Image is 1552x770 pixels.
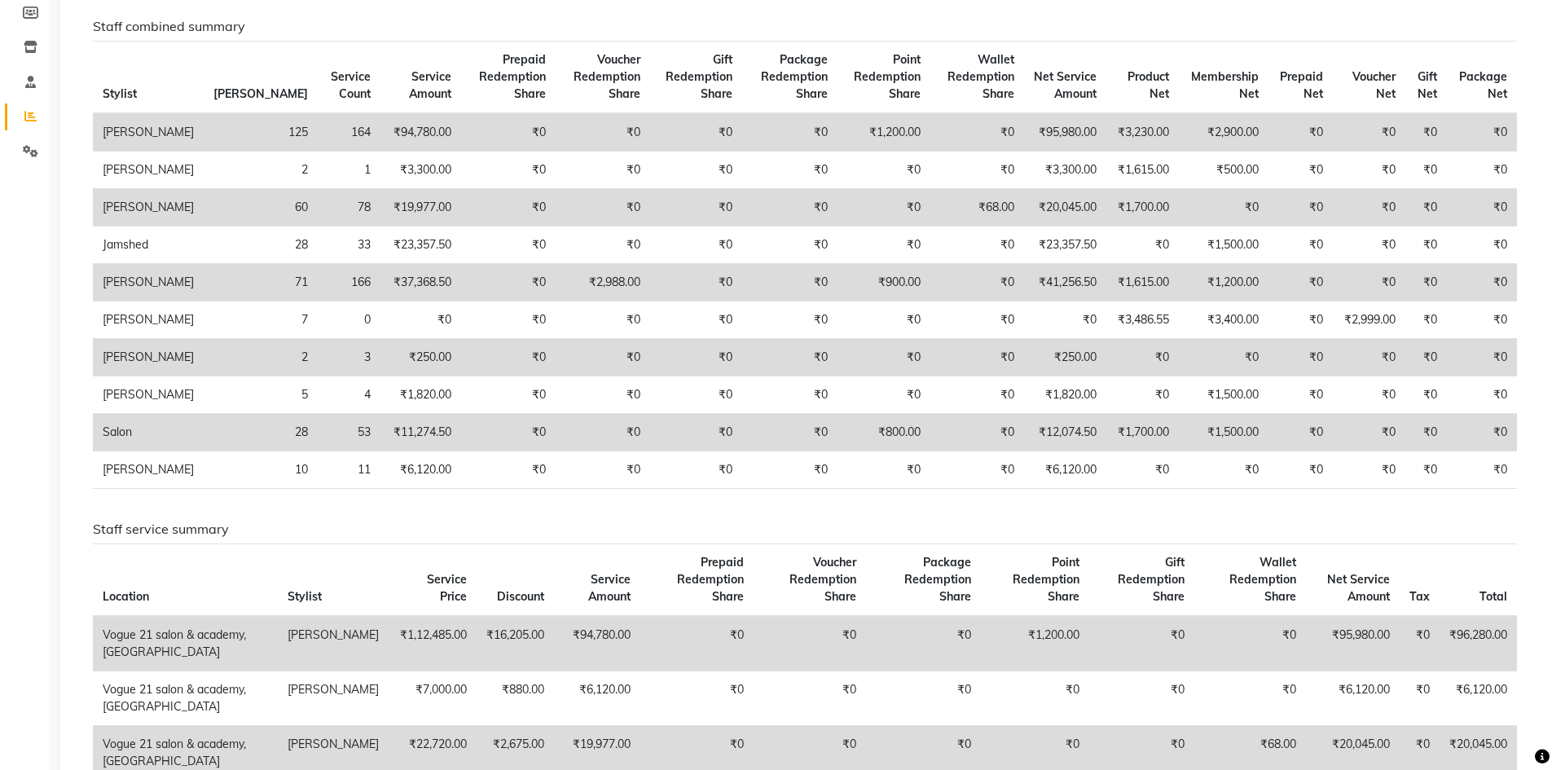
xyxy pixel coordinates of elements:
td: ₹0 [1405,376,1447,414]
td: ₹0 [838,227,930,264]
td: ₹0 [742,264,838,301]
span: Prepaid Redemption Share [479,52,546,101]
span: Service Amount [409,69,451,101]
td: ₹0 [930,301,1024,339]
span: Point Redemption Share [1013,555,1079,604]
span: Total [1479,589,1507,604]
td: ₹800.00 [838,414,930,451]
span: Wallet Redemption Share [1229,555,1296,604]
td: ₹0 [1089,671,1194,726]
td: 53 [318,414,380,451]
td: ₹0 [556,376,650,414]
td: ₹37,368.50 [380,264,460,301]
td: ₹1,700.00 [1106,414,1179,451]
td: ₹0 [640,616,754,671]
span: Point Redemption Share [854,52,921,101]
span: Prepaid Net [1280,69,1323,101]
td: ₹0 [650,227,742,264]
td: ₹0 [461,227,556,264]
td: ₹0 [742,189,838,227]
td: ₹0 [1405,189,1447,227]
td: ₹0 [1333,264,1405,301]
span: Package Redemption Share [761,52,828,101]
td: ₹0 [650,264,742,301]
td: ₹0 [461,376,556,414]
td: ₹0 [754,671,867,726]
td: [PERSON_NAME] [93,301,204,339]
td: ₹23,357.50 [1024,227,1106,264]
td: ₹0 [1106,339,1179,376]
td: ₹0 [1333,376,1405,414]
td: ₹0 [650,339,742,376]
td: ₹0 [1447,152,1517,189]
td: ₹0 [930,339,1024,376]
td: 3 [318,339,380,376]
td: ₹1,200.00 [1179,264,1268,301]
td: ₹0 [1333,152,1405,189]
h6: Staff combined summary [93,19,1517,34]
td: ₹0 [930,113,1024,152]
td: [PERSON_NAME] [278,671,389,726]
span: Gift Net [1418,69,1437,101]
td: ₹0 [1333,451,1405,489]
td: ₹0 [1333,414,1405,451]
td: ₹0 [556,113,650,152]
td: 1 [318,152,380,189]
td: ₹0 [461,189,556,227]
td: ₹0 [838,451,930,489]
td: ₹0 [1268,227,1334,264]
td: ₹0 [1447,301,1517,339]
td: ₹0 [556,301,650,339]
td: ₹0 [1447,227,1517,264]
td: [PERSON_NAME] [93,113,204,152]
td: ₹0 [1447,451,1517,489]
td: ₹0 [1268,152,1334,189]
td: ₹0 [650,451,742,489]
td: ₹0 [461,451,556,489]
td: ₹0 [1106,227,1179,264]
td: ₹0 [1405,227,1447,264]
td: 60 [204,189,318,227]
td: ₹0 [556,189,650,227]
td: ₹0 [930,264,1024,301]
span: Package Net [1459,69,1507,101]
td: ₹3,300.00 [380,152,460,189]
td: ₹68.00 [930,189,1024,227]
td: 7 [204,301,318,339]
td: ₹0 [1400,616,1440,671]
td: ₹0 [1405,451,1447,489]
td: ₹1,615.00 [1106,264,1179,301]
td: ₹0 [1268,113,1334,152]
span: Stylist [103,86,137,101]
td: ₹0 [461,113,556,152]
td: ₹0 [1405,414,1447,451]
td: ₹0 [1268,339,1334,376]
td: 5 [204,376,318,414]
td: ₹96,280.00 [1440,616,1517,671]
td: 0 [318,301,380,339]
td: 10 [204,451,318,489]
td: ₹0 [930,451,1024,489]
span: Wallet Redemption Share [947,52,1014,101]
td: ₹0 [650,113,742,152]
td: ₹0 [380,301,460,339]
td: ₹0 [461,339,556,376]
td: ₹0 [742,227,838,264]
td: ₹11,274.50 [380,414,460,451]
td: [PERSON_NAME] [93,264,204,301]
td: ₹0 [1268,451,1334,489]
td: ₹0 [1447,414,1517,451]
td: ₹0 [742,113,838,152]
td: ₹0 [461,301,556,339]
td: ₹0 [1400,671,1440,726]
td: ₹0 [1268,301,1334,339]
span: Membership Net [1191,69,1259,101]
td: Salon [93,414,204,451]
span: Net Service Amount [1327,572,1390,604]
td: ₹23,357.50 [380,227,460,264]
td: ₹0 [1405,113,1447,152]
td: 2 [204,152,318,189]
td: ₹0 [556,152,650,189]
td: ₹0 [1268,264,1334,301]
td: ₹0 [838,152,930,189]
